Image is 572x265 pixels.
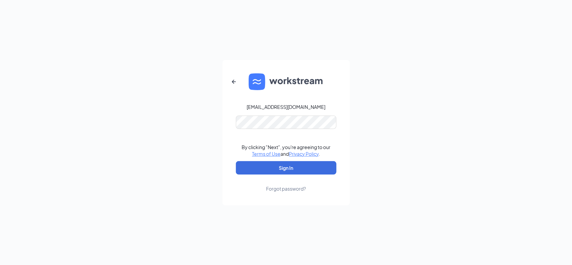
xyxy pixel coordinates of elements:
[266,185,306,192] div: Forgot password?
[252,151,280,157] a: Terms of Use
[230,78,238,86] svg: ArrowLeftNew
[226,74,242,90] button: ArrowLeftNew
[289,151,319,157] a: Privacy Policy
[236,161,336,175] button: Sign In
[249,73,324,90] img: WS logo and Workstream text
[242,144,330,157] div: By clicking "Next", you're agreeing to our and .
[266,175,306,192] a: Forgot password?
[247,104,325,110] div: [EMAIL_ADDRESS][DOMAIN_NAME]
